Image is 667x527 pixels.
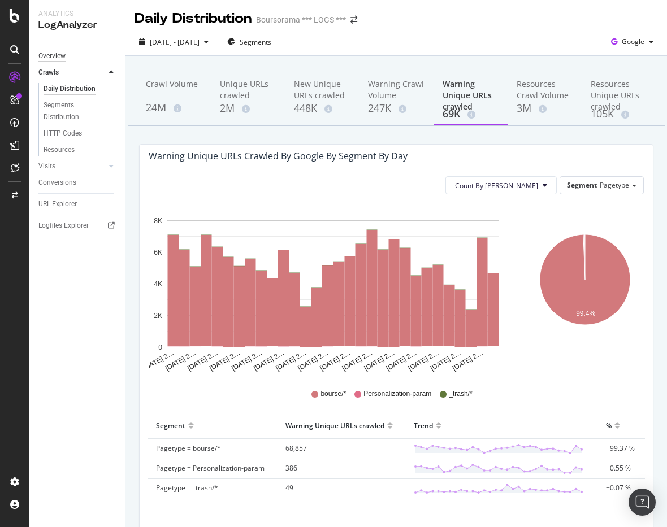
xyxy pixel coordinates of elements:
div: 2M [220,101,276,116]
span: Pagetype [600,180,629,190]
svg: A chart. [529,203,642,373]
div: Logfiles Explorer [38,220,89,232]
div: URL Explorer [38,198,77,210]
a: Conversions [38,177,117,189]
div: New Unique URLs crawled [294,79,350,101]
div: Daily Distribution [135,9,252,28]
div: Unique URLs crawled [220,79,276,101]
a: Daily Distribution [44,83,117,95]
div: 247K [368,101,424,116]
span: +99.37 % [606,443,635,453]
div: Crawls [38,67,59,79]
a: Resources [44,144,117,156]
div: Segment [156,416,185,434]
div: % [606,416,612,434]
text: 8K [154,217,162,225]
span: Count By Day [455,181,538,190]
div: Conversions [38,177,76,189]
div: Trend [414,416,433,434]
div: Visits [38,160,55,172]
span: Pagetype = _trash/* [156,483,218,493]
span: Pagetype = Personalization-param [156,463,265,473]
a: Overview [38,50,117,62]
div: Warning Unique URLs crawled [285,416,384,434]
a: Segments Distribution [44,99,117,123]
span: [DATE] - [DATE] [150,37,200,47]
text: 99.4% [576,310,595,317]
a: URL Explorer [38,198,117,210]
div: Resources Unique URLs crawled [591,79,647,107]
div: HTTP Codes [44,128,82,140]
span: _trash/* [449,389,472,399]
a: HTTP Codes [44,128,117,140]
span: bourse/* [320,389,346,399]
button: [DATE] - [DATE] [135,33,213,51]
div: Segments Distribution [44,99,106,123]
div: Overview [38,50,66,62]
span: 386 [285,463,297,473]
div: Analytics [38,9,116,19]
div: LogAnalyzer [38,19,116,32]
div: Warning Crawl Volume [368,79,424,101]
a: Logfiles Explorer [38,220,117,232]
div: 448K [294,101,350,116]
div: 24M [146,101,202,115]
svg: A chart. [149,203,517,373]
text: 0 [158,343,162,351]
a: Crawls [38,67,106,79]
text: 2K [154,312,162,320]
div: Warning Unique URLs crawled by google by Segment by Day [149,150,408,162]
div: Crawl Volume [146,79,202,100]
div: Daily Distribution [44,83,96,95]
span: Personalization-param [363,389,431,399]
span: Segment [567,180,597,190]
span: 49 [285,483,293,493]
span: Segments [240,37,271,47]
button: Count By [PERSON_NAME] [445,176,557,194]
div: 105K [591,107,647,121]
div: Open Intercom Messenger [629,489,656,516]
div: 3M [517,101,573,116]
text: 6K [154,249,162,256]
button: Google [607,33,658,51]
span: Google [622,37,644,46]
div: 69K [443,107,499,121]
span: 68,857 [285,443,307,453]
button: Segments [223,33,276,51]
div: Resources [44,144,75,156]
div: Resources Crawl Volume [517,79,573,101]
a: Visits [38,160,106,172]
span: Pagetype = bourse/* [156,443,221,453]
text: 4K [154,280,162,288]
span: +0.07 % [606,483,631,493]
div: arrow-right-arrow-left [350,16,357,24]
span: +0.55 % [606,463,631,473]
div: Warning Unique URLs crawled [443,79,499,107]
